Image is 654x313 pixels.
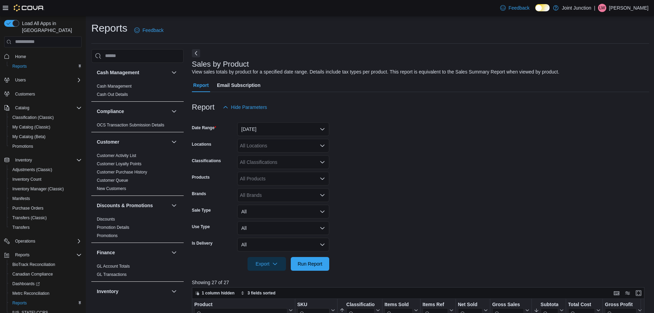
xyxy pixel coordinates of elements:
[237,221,329,235] button: All
[10,133,48,141] a: My Catalog (Beta)
[7,213,84,223] button: Transfers (Classic)
[605,301,636,308] div: Gross Profit
[10,289,52,298] a: Metrc Reconciliation
[97,92,128,97] a: Cash Out Details
[12,76,82,84] span: Users
[97,178,128,183] a: Customer Queue
[97,249,115,256] h3: Finance
[97,233,118,238] a: Promotions
[10,204,82,212] span: Purchase Orders
[535,4,550,11] input: Dark Mode
[12,262,55,267] span: BioTrack Reconciliation
[291,257,329,271] button: Run Report
[97,84,131,89] a: Cash Management
[458,301,482,308] div: Net Sold
[12,115,54,120] span: Classification (Classic)
[12,237,82,245] span: Operations
[10,123,82,131] span: My Catalog (Classic)
[599,4,605,12] span: LW
[320,159,325,165] button: Open list of options
[10,133,82,141] span: My Catalog (Beta)
[217,78,261,92] span: Email Subscription
[12,186,64,192] span: Inventory Manager (Classic)
[10,280,43,288] a: Dashboards
[12,76,28,84] button: Users
[231,104,267,111] span: Hide Parameters
[12,215,47,221] span: Transfers (Classic)
[7,122,84,132] button: My Catalog (Classic)
[97,138,119,145] h3: Customer
[12,196,30,201] span: Manifests
[97,216,115,222] span: Discounts
[97,83,131,89] span: Cash Management
[7,142,84,151] button: Promotions
[192,175,210,180] label: Products
[237,122,329,136] button: [DATE]
[15,157,32,163] span: Inventory
[385,301,413,308] div: Items Sold
[91,21,127,35] h1: Reports
[12,167,52,172] span: Adjustments (Classic)
[192,125,216,131] label: Date Range
[97,217,115,222] a: Discounts
[10,299,30,307] a: Reports
[97,170,147,175] a: Customer Purchase History
[1,52,84,62] button: Home
[7,203,84,213] button: Purchase Orders
[192,289,237,297] button: 1 column hidden
[131,23,166,37] a: Feedback
[10,299,82,307] span: Reports
[497,1,532,15] a: Feedback
[10,113,82,122] span: Classification (Classic)
[1,103,84,113] button: Catalog
[7,223,84,232] button: Transfers
[7,298,84,308] button: Reports
[7,279,84,289] a: Dashboards
[7,184,84,194] button: Inventory Manager (Classic)
[562,4,592,12] p: Joint Junction
[12,64,27,69] span: Reports
[15,91,35,97] span: Customers
[97,202,169,209] button: Discounts & Promotions
[12,237,38,245] button: Operations
[19,20,82,34] span: Load All Apps in [GEOGRAPHIC_DATA]
[97,138,169,145] button: Customer
[12,300,27,306] span: Reports
[97,161,141,166] a: Customer Loyalty Points
[142,27,163,34] span: Feedback
[598,4,606,12] div: Luke Wilhoit
[14,4,44,11] img: Cova
[7,132,84,142] button: My Catalog (Beta)
[508,4,529,11] span: Feedback
[237,238,329,251] button: All
[192,68,559,76] div: View sales totals by product for a specified date range. Details include tax types per product. T...
[12,144,33,149] span: Promotions
[15,238,35,244] span: Operations
[12,124,50,130] span: My Catalog (Classic)
[91,215,184,243] div: Discounts & Promotions
[15,77,26,83] span: Users
[10,214,82,222] span: Transfers (Classic)
[97,225,129,230] span: Promotion Details
[192,279,649,286] p: Showing 27 of 27
[237,205,329,219] button: All
[97,186,126,191] a: New Customers
[12,104,32,112] button: Catalog
[10,204,46,212] a: Purchase Orders
[12,156,35,164] button: Inventory
[97,108,169,115] button: Compliance
[12,156,82,164] span: Inventory
[7,175,84,184] button: Inventory Count
[97,108,124,115] h3: Compliance
[192,60,249,68] h3: Sales by Product
[7,194,84,203] button: Manifests
[10,194,82,203] span: Manifests
[12,134,46,139] span: My Catalog (Beta)
[12,271,53,277] span: Canadian Compliance
[7,113,84,122] button: Classification (Classic)
[12,90,82,98] span: Customers
[297,301,329,308] div: SKU
[10,62,30,70] a: Reports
